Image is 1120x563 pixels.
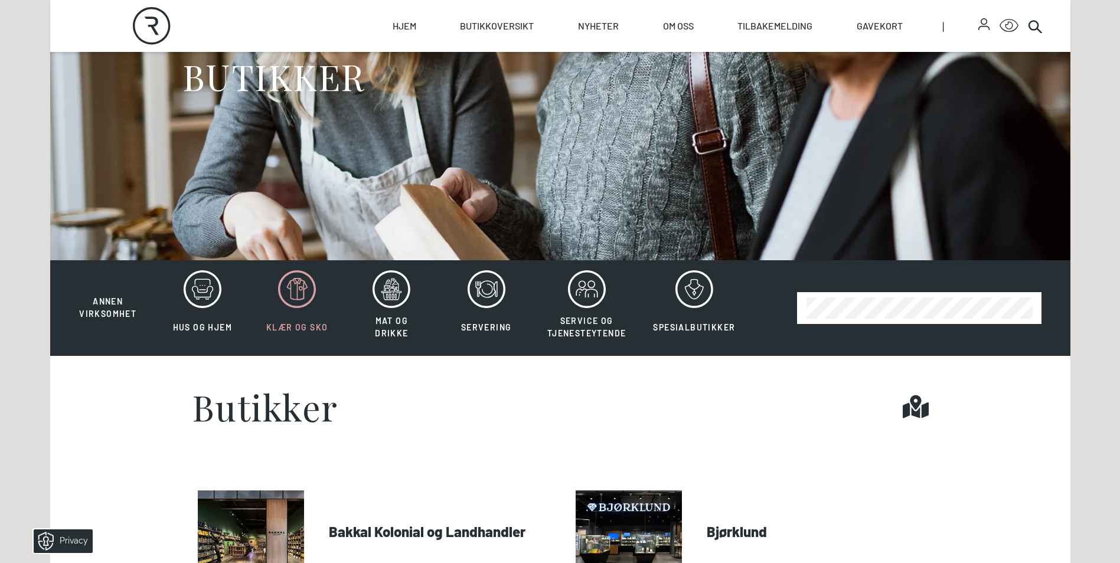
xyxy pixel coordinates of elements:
h1: Butikker [192,389,338,424]
button: Servering [440,270,533,346]
button: Hus og hjem [156,270,249,346]
iframe: Manage Preferences [12,525,108,557]
span: Hus og hjem [173,322,232,332]
span: Klær og sko [266,322,328,332]
span: Annen virksomhet [79,296,136,319]
button: Spesialbutikker [641,270,747,346]
button: Annen virksomhet [62,270,154,320]
button: Service og tjenesteytende [535,270,639,346]
span: Servering [461,322,512,332]
span: Service og tjenesteytende [547,316,626,338]
h1: BUTIKKER [182,54,365,99]
button: Klær og sko [251,270,343,346]
button: Mat og drikke [345,270,437,346]
span: Spesialbutikker [653,322,735,332]
button: Open Accessibility Menu [1000,17,1018,35]
span: Mat og drikke [375,316,408,338]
